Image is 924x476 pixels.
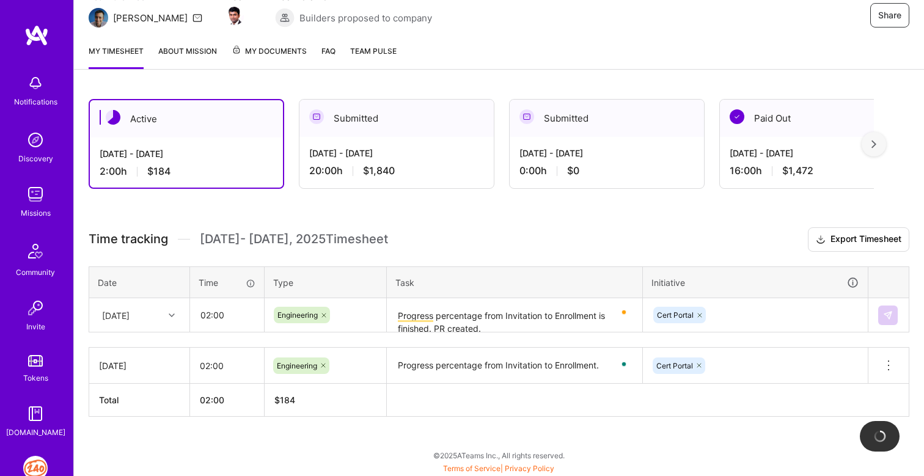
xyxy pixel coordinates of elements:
[299,12,432,24] span: Builders proposed to company
[158,45,217,69] a: About Mission
[321,45,335,69] a: FAQ
[199,276,255,289] div: Time
[878,306,899,325] div: null
[277,361,317,370] span: Engineering
[23,182,48,207] img: teamwork
[651,276,859,290] div: Initiative
[519,164,694,177] div: 0:00 h
[26,320,45,333] div: Invite
[100,165,273,178] div: 2:00 h
[443,464,501,473] a: Terms of Service
[6,426,65,439] div: [DOMAIN_NAME]
[443,464,554,473] span: |
[363,164,395,177] span: $1,840
[227,5,243,26] a: Team Member Avatar
[350,45,397,69] a: Team Pulse
[21,236,50,266] img: Community
[90,100,283,137] div: Active
[505,464,554,473] a: Privacy Policy
[816,233,826,246] i: icon Download
[89,8,108,27] img: Team Architect
[730,109,744,124] img: Paid Out
[191,299,263,331] input: HH:MM
[277,310,318,320] span: Engineering
[309,109,324,124] img: Submitted
[883,310,893,320] img: Submit
[190,350,264,382] input: HH:MM
[309,147,484,159] div: [DATE] - [DATE]
[24,24,49,46] img: logo
[232,45,307,69] a: My Documents
[16,266,55,279] div: Community
[102,309,130,321] div: [DATE]
[21,207,51,219] div: Missions
[232,45,307,58] span: My Documents
[23,296,48,320] img: Invite
[89,266,190,298] th: Date
[23,401,48,426] img: guide book
[878,9,901,21] span: Share
[274,395,295,405] span: $ 184
[169,312,175,318] i: icon Chevron
[870,3,909,27] button: Share
[200,232,388,247] span: [DATE] - [DATE] , 2025 Timesheet
[350,46,397,56] span: Team Pulse
[808,227,909,252] button: Export Timesheet
[265,266,387,298] th: Type
[388,349,641,383] textarea: To enrich screen reader interactions, please activate Accessibility in Grammarly extension settings
[89,232,168,247] span: Time tracking
[14,95,57,108] div: Notifications
[782,164,813,177] span: $1,472
[28,355,43,367] img: tokens
[193,13,202,23] i: icon Mail
[18,152,53,165] div: Discovery
[73,440,924,471] div: © 2025 ATeams Inc., All rights reserved.
[720,100,914,137] div: Paid Out
[113,12,188,24] div: [PERSON_NAME]
[23,128,48,152] img: discovery
[510,100,704,137] div: Submitted
[519,147,694,159] div: [DATE] - [DATE]
[275,8,295,27] img: Builders proposed to company
[106,110,120,125] img: Active
[147,165,170,178] span: $184
[872,428,887,444] img: loading
[190,384,265,417] th: 02:00
[519,109,534,124] img: Submitted
[388,299,641,332] textarea: To enrich screen reader interactions, please activate Accessibility in Grammarly extension settings
[309,164,484,177] div: 20:00 h
[89,384,190,417] th: Total
[23,71,48,95] img: bell
[299,100,494,137] div: Submitted
[730,164,904,177] div: 16:00 h
[100,147,273,160] div: [DATE] - [DATE]
[23,372,48,384] div: Tokens
[387,266,643,298] th: Task
[567,164,579,177] span: $0
[226,7,244,25] img: Team Member Avatar
[871,140,876,148] img: right
[730,147,904,159] div: [DATE] - [DATE]
[656,361,693,370] span: Cert Portal
[99,359,180,372] div: [DATE]
[89,45,144,69] a: My timesheet
[657,310,694,320] span: Cert Portal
